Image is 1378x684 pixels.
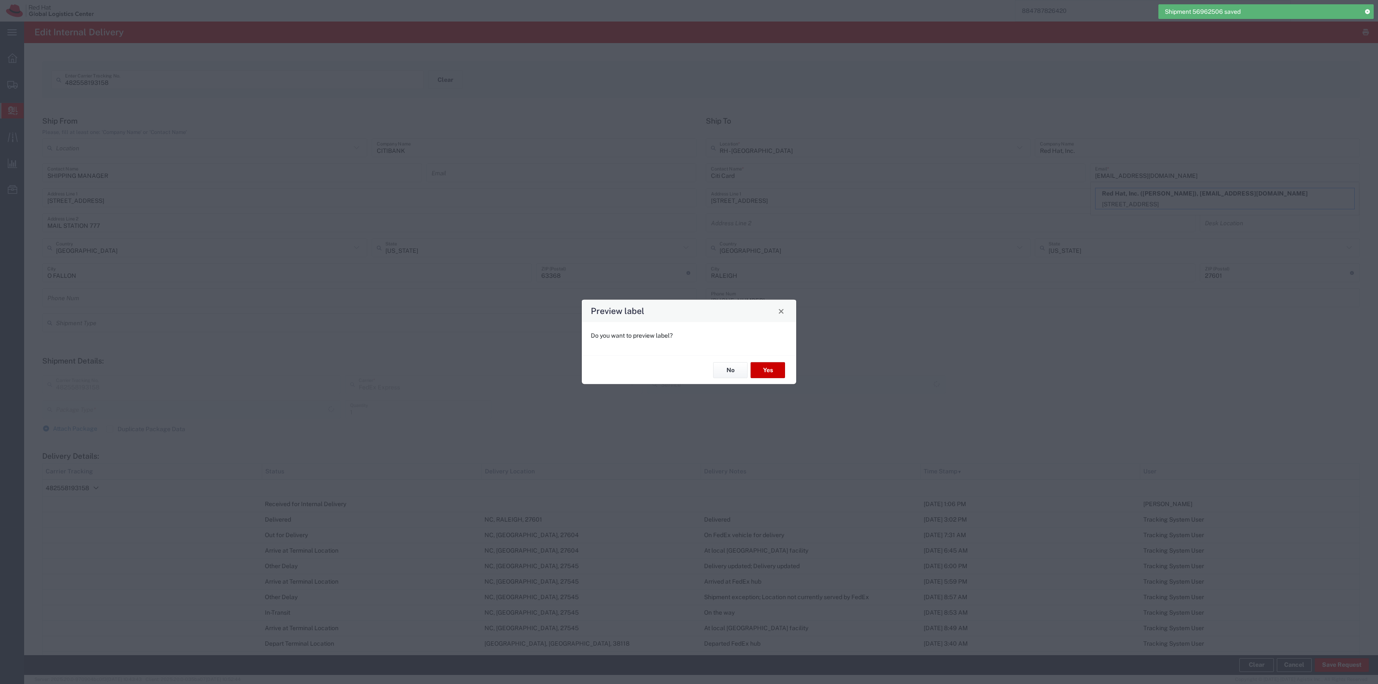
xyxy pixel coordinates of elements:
[713,362,748,378] button: No
[751,362,785,378] button: Yes
[775,305,787,317] button: Close
[591,331,787,340] p: Do you want to preview label?
[1165,7,1241,16] span: Shipment 56962506 saved
[591,305,644,317] h4: Preview label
